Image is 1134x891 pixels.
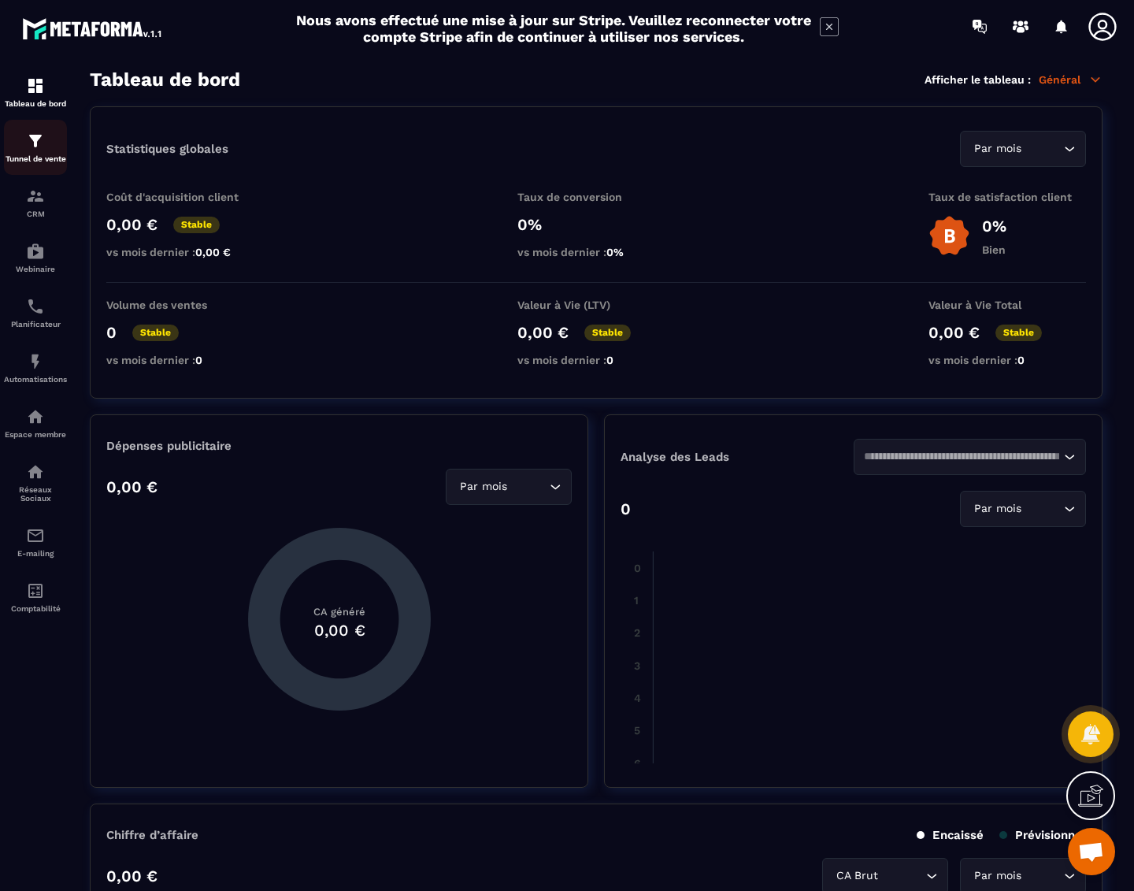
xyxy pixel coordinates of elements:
span: 0,00 € [195,246,231,258]
img: automations [26,407,45,426]
p: Espace membre [4,430,67,439]
p: Tunnel de vente [4,154,67,163]
p: 0,00 € [517,323,569,342]
img: automations [26,352,45,371]
p: 0 [621,499,631,518]
p: Stable [995,325,1042,341]
a: automationsautomationsEspace membre [4,395,67,451]
tspan: 2 [634,626,640,639]
span: Par mois [456,478,510,496]
p: Stable [132,325,179,341]
p: vs mois dernier : [106,246,264,258]
p: CRM [4,210,67,218]
p: Bien [982,243,1006,256]
a: automationsautomationsAutomatisations [4,340,67,395]
a: Mở cuộc trò chuyện [1068,828,1115,875]
p: Dépenses publicitaire [106,439,572,453]
img: logo [22,14,164,43]
p: 0 [106,323,117,342]
a: formationformationTableau de bord [4,65,67,120]
p: Taux de conversion [517,191,675,203]
a: automationsautomationsWebinaire [4,230,67,285]
p: Taux de satisfaction client [928,191,1086,203]
input: Search for option [1025,140,1060,158]
span: 0 [606,354,613,366]
input: Search for option [1025,867,1060,885]
p: Stable [584,325,631,341]
a: formationformationTunnel de vente [4,120,67,175]
img: formation [26,187,45,206]
a: schedulerschedulerPlanificateur [4,285,67,340]
span: 0 [195,354,202,366]
p: vs mois dernier : [517,354,675,366]
span: CA Brut [832,867,881,885]
p: Chiffre d’affaire [106,828,198,842]
input: Search for option [1025,500,1060,518]
span: Par mois [970,500,1025,518]
a: social-networksocial-networkRéseaux Sociaux [4,451,67,514]
img: b-badge-o.b3b20ee6.svg [928,215,970,257]
p: Comptabilité [4,604,67,613]
img: formation [26,76,45,95]
p: 0% [517,215,675,234]
input: Search for option [510,478,546,496]
tspan: 1 [634,594,639,607]
img: automations [26,242,45,261]
p: Afficher le tableau : [925,73,1031,86]
p: 0,00 € [928,323,980,342]
input: Search for option [864,448,1061,466]
p: Réseaux Sociaux [4,485,67,503]
p: 0,00 € [106,477,157,496]
img: scheduler [26,297,45,316]
p: Webinaire [4,265,67,273]
img: email [26,526,45,545]
p: Général [1039,72,1102,87]
p: 0,00 € [106,215,157,234]
p: Automatisations [4,375,67,384]
p: Planificateur [4,320,67,329]
a: accountantaccountantComptabilité [4,570,67,625]
p: Valeur à Vie (LTV) [517,299,675,311]
tspan: 6 [634,757,641,770]
p: vs mois dernier : [928,354,1086,366]
p: 0,00 € [106,867,157,885]
a: formationformationCRM [4,175,67,230]
div: Search for option [960,491,1086,527]
p: Volume des ventes [106,299,264,311]
span: Par mois [970,140,1025,158]
p: Tableau de bord [4,99,67,108]
p: E-mailing [4,549,67,558]
h3: Tableau de bord [90,69,240,91]
tspan: 5 [634,724,640,737]
a: emailemailE-mailing [4,514,67,570]
tspan: 3 [634,659,640,672]
div: Search for option [960,131,1086,167]
input: Search for option [881,867,922,885]
p: Statistiques globales [106,142,228,156]
tspan: 4 [634,692,641,704]
span: Par mois [970,867,1025,885]
p: Prévisionnel [999,828,1086,842]
p: Coût d'acquisition client [106,191,264,203]
img: social-network [26,462,45,481]
span: 0% [606,246,624,258]
h2: Nous avons effectué une mise à jour sur Stripe. Veuillez reconnecter votre compte Stripe afin de ... [295,12,812,45]
p: 0% [982,217,1006,236]
div: Search for option [446,469,572,505]
p: Encaissé [917,828,984,842]
tspan: 0 [634,562,641,574]
p: Analyse des Leads [621,450,854,464]
p: vs mois dernier : [517,246,675,258]
img: accountant [26,581,45,600]
p: vs mois dernier : [106,354,264,366]
img: formation [26,132,45,150]
span: 0 [1017,354,1025,366]
div: Search for option [854,439,1087,475]
p: Stable [173,217,220,233]
p: Valeur à Vie Total [928,299,1086,311]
